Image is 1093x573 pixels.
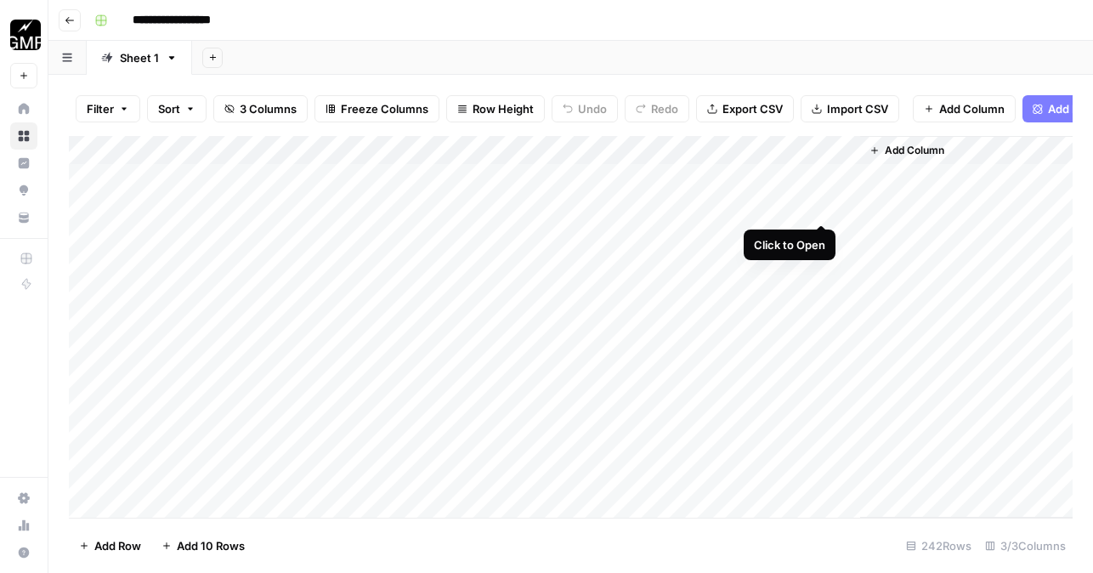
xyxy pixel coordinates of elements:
[177,537,245,554] span: Add 10 Rows
[939,100,1005,117] span: Add Column
[120,49,159,66] div: Sheet 1
[10,177,37,204] a: Opportunities
[147,95,207,122] button: Sort
[314,95,439,122] button: Freeze Columns
[578,100,607,117] span: Undo
[863,139,951,162] button: Add Column
[87,41,192,75] a: Sheet 1
[10,20,41,50] img: Growth Marketing Pro Logo
[10,95,37,122] a: Home
[913,95,1016,122] button: Add Column
[341,100,428,117] span: Freeze Columns
[552,95,618,122] button: Undo
[696,95,794,122] button: Export CSV
[10,512,37,539] a: Usage
[827,100,888,117] span: Import CSV
[10,539,37,566] button: Help + Support
[10,14,37,56] button: Workspace: Growth Marketing Pro
[978,532,1073,559] div: 3/3 Columns
[899,532,978,559] div: 242 Rows
[473,100,534,117] span: Row Height
[754,236,825,253] div: Click to Open
[240,100,297,117] span: 3 Columns
[651,100,678,117] span: Redo
[10,204,37,231] a: Your Data
[10,485,37,512] a: Settings
[885,143,944,158] span: Add Column
[87,100,114,117] span: Filter
[446,95,545,122] button: Row Height
[625,95,689,122] button: Redo
[158,100,180,117] span: Sort
[10,150,37,177] a: Insights
[213,95,308,122] button: 3 Columns
[69,532,151,559] button: Add Row
[10,122,37,150] a: Browse
[801,95,899,122] button: Import CSV
[94,537,141,554] span: Add Row
[76,95,140,122] button: Filter
[151,532,255,559] button: Add 10 Rows
[722,100,783,117] span: Export CSV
